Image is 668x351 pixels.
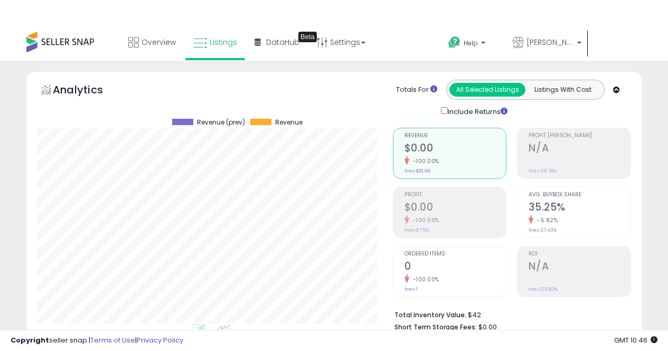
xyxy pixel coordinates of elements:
[11,336,183,346] div: seller snap | |
[247,26,307,58] a: DataHub
[298,32,317,42] div: Tooltip anchor
[120,26,184,58] a: Overview
[464,39,478,48] span: Help
[526,37,574,48] span: [PERSON_NAME] Online Stores
[404,260,506,274] h2: 0
[90,335,135,345] a: Terms of Use
[185,26,245,58] a: Listings
[529,201,631,215] h2: 35.25%
[142,37,176,48] span: Overview
[404,168,430,174] small: Prev: $18.98
[448,36,461,49] i: Get Help
[525,83,601,97] button: Listings With Cost
[533,216,558,224] small: -5.82%
[394,310,466,319] b: Total Inventory Value:
[529,260,631,274] h2: N/A
[210,37,237,48] span: Listings
[449,83,525,97] button: All Selected Listings
[404,142,506,156] h2: $0.00
[404,201,506,215] h2: $0.00
[11,335,49,345] strong: Copyright
[53,82,124,100] h5: Analytics
[309,26,373,58] a: Settings
[396,85,437,95] div: Totals For
[275,119,303,126] span: Revenue
[409,216,439,224] small: -100.00%
[529,286,558,292] small: Prev: 125.83%
[614,335,657,345] span: 2025-10-7 10:46 GMT
[404,286,418,292] small: Prev: 1
[404,192,506,198] span: Profit
[404,251,506,257] span: Ordered Items
[529,227,557,233] small: Prev: 37.43%
[529,251,631,257] span: ROI
[409,276,439,283] small: -100.00%
[440,28,503,61] a: Help
[404,227,429,233] small: Prev: $7.55
[137,335,183,345] a: Privacy Policy
[394,308,623,320] li: $42
[197,119,245,126] span: Revenue (prev)
[409,157,439,165] small: -100.00%
[529,192,631,198] span: Avg. Buybox Share
[404,133,506,139] span: Revenue
[529,133,631,139] span: Profit [PERSON_NAME]
[266,37,299,48] span: DataHub
[529,142,631,156] h2: N/A
[529,168,557,174] small: Prev: 39.78%
[433,105,520,117] div: Include Returns
[505,26,589,61] a: [PERSON_NAME] Online Stores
